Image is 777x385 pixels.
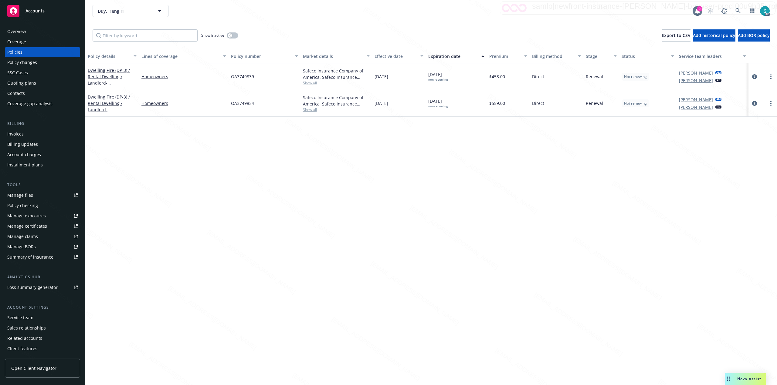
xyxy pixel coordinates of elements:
[428,104,448,108] div: non-recurring
[231,73,254,80] span: OA3749839
[229,49,300,63] button: Policy number
[619,49,677,63] button: Status
[5,160,80,170] a: Installment plans
[7,150,41,159] div: Account charges
[231,100,254,106] span: OA3749834
[7,160,43,170] div: Installment plans
[5,242,80,252] a: Manage BORs
[88,53,130,59] div: Policy details
[25,8,45,13] span: Accounts
[7,333,42,343] div: Related accounts
[767,100,775,107] a: more
[5,201,80,210] a: Policy checking
[5,182,80,188] div: Tools
[5,27,80,36] a: Overview
[141,100,226,106] a: Homeowners
[586,73,603,80] span: Renewal
[7,99,53,109] div: Coverage gap analysis
[760,6,770,16] img: photo
[7,211,46,221] div: Manage exposures
[88,67,130,92] a: Dwelling Fire (DP-3) / Rental Dwelling / Landlord
[428,53,478,59] div: Expiration date
[5,89,80,98] a: Contacts
[679,77,713,84] a: [PERSON_NAME]
[746,5,758,17] a: Switch app
[487,49,530,63] button: Premium
[139,49,229,63] button: Lines of coverage
[7,201,38,210] div: Policy checking
[725,373,766,385] button: Nova Assist
[532,53,574,59] div: Billing method
[532,73,544,80] span: Direct
[5,99,80,109] a: Coverage gap analysis
[88,80,126,92] span: - [STREET_ADDRESS]
[303,68,370,80] div: Safeco Insurance Company of America, Safeco Insurance (Liberty Mutual)
[5,47,80,57] a: Policies
[5,313,80,323] a: Service team
[375,73,388,80] span: [DATE]
[141,53,219,59] div: Lines of coverage
[375,100,388,106] span: [DATE]
[5,252,80,262] a: Summary of insurance
[5,304,80,310] div: Account settings
[624,101,647,106] span: Not renewing
[5,232,80,241] a: Manage claims
[7,37,26,47] div: Coverage
[7,139,38,149] div: Billing updates
[7,58,37,67] div: Policy changes
[85,49,139,63] button: Policy details
[375,53,417,59] div: Effective date
[679,70,713,76] a: [PERSON_NAME]
[7,313,33,323] div: Service team
[5,150,80,159] a: Account charges
[718,5,730,17] a: Report a Bug
[428,78,448,82] div: non-recurring
[622,53,667,59] div: Status
[5,2,80,19] a: Accounts
[732,5,744,17] a: Search
[5,333,80,343] a: Related accounts
[767,73,775,80] a: more
[662,32,690,38] span: Export to CSV
[532,100,544,106] span: Direct
[426,49,487,63] button: Expiration date
[5,37,80,47] a: Coverage
[624,74,647,79] span: Not renewing
[662,29,690,42] button: Export to CSV
[98,8,150,14] span: Duy, Heng H
[7,283,58,292] div: Loss summary generator
[677,49,748,63] button: Service team leaders
[5,221,80,231] a: Manage certificates
[704,5,716,17] a: Start snowing
[303,107,370,112] span: Show all
[303,80,370,85] span: Show all
[5,68,80,78] a: SSC Cases
[303,94,370,107] div: Safeco Insurance Company of America, Safeco Insurance (Liberty Mutual)
[231,53,291,59] div: Policy number
[5,78,80,88] a: Quoting plans
[7,232,38,241] div: Manage claims
[725,373,732,385] div: Drag to move
[428,71,448,82] span: [DATE]
[586,53,610,59] div: Stage
[5,139,80,149] a: Billing updates
[7,252,53,262] div: Summary of insurance
[693,32,735,38] span: Add historical policy
[7,242,36,252] div: Manage BORs
[141,73,226,80] a: Homeowners
[7,129,24,139] div: Invoices
[586,100,603,106] span: Renewal
[5,121,80,127] div: Billing
[5,274,80,280] div: Analytics hub
[7,344,37,353] div: Client features
[5,344,80,353] a: Client features
[489,53,521,59] div: Premium
[489,73,505,80] span: $458.00
[88,107,126,119] span: - [STREET_ADDRESS]
[5,211,80,221] a: Manage exposures
[583,49,619,63] button: Stage
[738,29,770,42] button: Add BOR policy
[372,49,426,63] button: Effective date
[7,27,26,36] div: Overview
